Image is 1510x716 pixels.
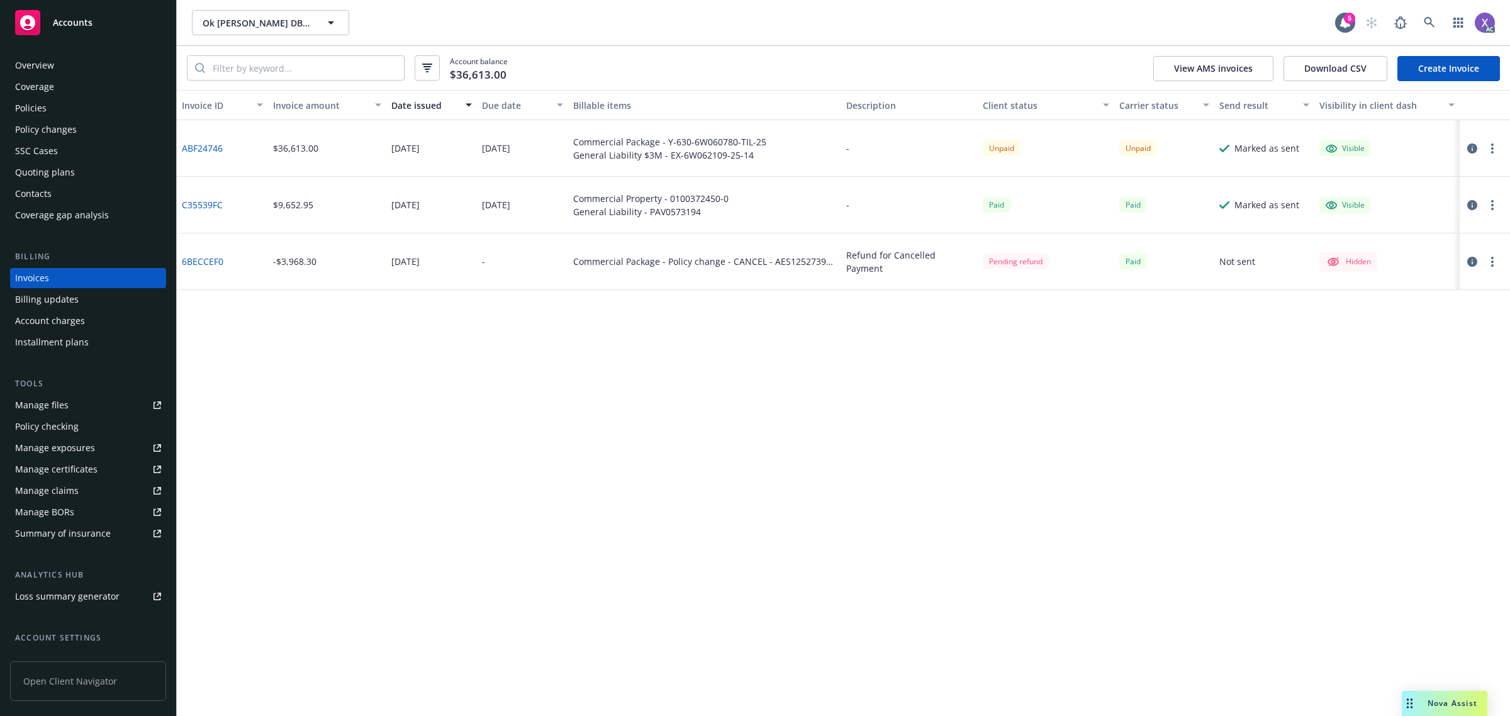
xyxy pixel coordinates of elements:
div: Not sent [1219,255,1255,268]
a: Policy changes [10,120,166,140]
div: Due date [482,99,549,112]
a: Manage BORs [10,502,166,522]
div: Invoice amount [273,99,367,112]
div: Analytics hub [10,569,166,581]
button: Visibility in client dash [1314,90,1460,120]
a: 6BECCEF0 [182,255,223,268]
div: Client status [983,99,1095,112]
button: Carrier status [1114,90,1214,120]
div: [DATE] [391,255,420,268]
a: Manage certificates [10,459,166,479]
a: Loss summary generator [10,586,166,607]
a: Account charges [10,311,166,331]
div: [DATE] [482,142,510,155]
div: Account settings [10,632,166,644]
div: Hidden [1326,254,1371,269]
div: Summary of insurance [15,523,111,544]
a: Coverage gap analysis [10,205,166,225]
div: General Liability - PAV0573194 [573,205,729,218]
div: $9,652.95 [273,198,313,211]
div: $36,613.00 [273,142,318,155]
a: Search [1417,10,1442,35]
button: Date issued [386,90,478,120]
span: Ok [PERSON_NAME] DBA Yorktowne Mall [203,16,311,30]
a: Invoices [10,268,166,288]
a: Service team [10,649,166,669]
div: Manage exposures [15,438,95,458]
a: Coverage [10,77,166,97]
div: Manage BORs [15,502,74,522]
a: ABF24746 [182,142,223,155]
div: Send result [1219,99,1295,112]
a: Contacts [10,184,166,204]
div: Contacts [15,184,52,204]
div: Marked as sent [1234,142,1299,155]
svg: Search [195,63,205,73]
a: Overview [10,55,166,76]
a: C35539FC [182,198,223,211]
a: Summary of insurance [10,523,166,544]
div: Tools [10,378,166,390]
div: Installment plans [15,332,89,352]
button: Client status [978,90,1114,120]
a: Quoting plans [10,162,166,182]
div: Paid [983,197,1010,213]
a: Billing updates [10,289,166,310]
button: Ok [PERSON_NAME] DBA Yorktowne Mall [192,10,349,35]
img: photo [1475,13,1495,33]
a: SSC Cases [10,141,166,161]
div: Commercial Package - Y-630-6W060780-TIL-25 [573,135,766,148]
span: Paid [1119,197,1147,213]
div: Commercial Property - 0100372450-0 [573,192,729,205]
div: [DATE] [391,198,420,211]
div: Commercial Package - Policy change - CANCEL - AES1252739-00 [573,255,836,268]
div: Invoice ID [182,99,249,112]
div: Paid [1119,254,1147,269]
span: Manage exposures [10,438,166,458]
button: Description [841,90,978,120]
div: Unpaid [983,140,1021,156]
div: Manage certificates [15,459,98,479]
a: Manage files [10,395,166,415]
a: Create Invoice [1397,56,1500,81]
a: Installment plans [10,332,166,352]
div: [DATE] [482,198,510,211]
div: Visibility in client dash [1319,99,1441,112]
div: Coverage gap analysis [15,205,109,225]
button: Invoice ID [177,90,268,120]
div: Coverage [15,77,54,97]
div: - [846,142,849,155]
div: Billing [10,250,166,263]
div: Quoting plans [15,162,75,182]
div: Service team [15,649,69,669]
a: Manage claims [10,481,166,501]
div: Manage files [15,395,69,415]
a: Switch app [1446,10,1471,35]
div: Marked as sent [1234,198,1299,211]
div: Date issued [391,99,459,112]
span: Open Client Navigator [10,661,166,701]
a: Report a Bug [1388,10,1413,35]
span: Nova Assist [1428,698,1477,708]
div: Policy checking [15,417,79,437]
div: Visible [1326,143,1365,154]
button: Download CSV [1283,56,1387,81]
div: Carrier status [1119,99,1195,112]
div: Drag to move [1402,691,1418,716]
div: Policies [15,98,47,118]
button: Invoice amount [268,90,386,120]
input: Filter by keyword... [205,56,404,80]
div: Invoices [15,268,49,288]
a: Policy checking [10,417,166,437]
a: Start snowing [1359,10,1384,35]
button: View AMS invoices [1153,56,1273,81]
div: SSC Cases [15,141,58,161]
div: Billable items [573,99,836,112]
a: Policies [10,98,166,118]
div: Description [846,99,973,112]
div: Overview [15,55,54,76]
div: Policy changes [15,120,77,140]
div: Visible [1326,199,1365,211]
div: 5 [1344,13,1355,24]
